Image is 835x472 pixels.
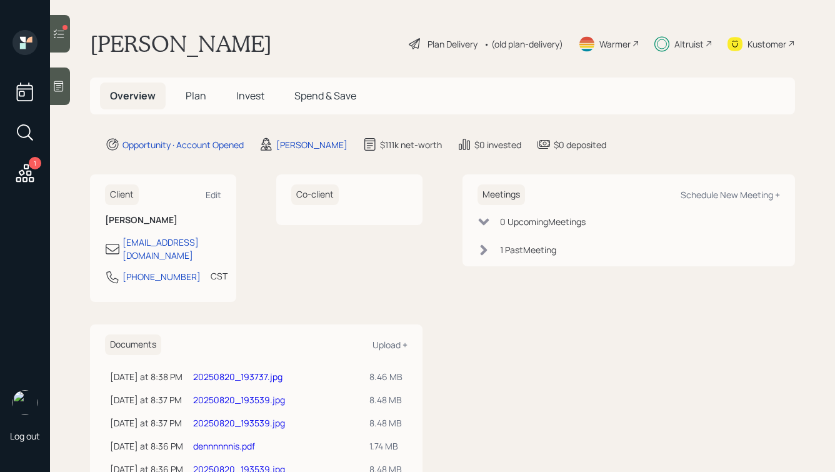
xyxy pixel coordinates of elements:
div: 8.46 MB [369,370,402,383]
div: [DATE] at 8:36 PM [110,439,183,453]
h6: [PERSON_NAME] [105,215,221,226]
div: 8.48 MB [369,416,402,429]
div: Opportunity · Account Opened [122,138,244,151]
div: 0 Upcoming Meeting s [500,215,586,228]
div: Kustomer [747,38,786,51]
div: Upload + [372,339,407,351]
div: [DATE] at 8:37 PM [110,393,183,406]
div: [DATE] at 8:37 PM [110,416,183,429]
h6: Co-client [291,184,339,205]
span: Plan [186,89,206,103]
a: dennnnnnis.pdf [193,440,255,452]
div: 8.48 MB [369,393,402,406]
div: $111k net-worth [380,138,442,151]
a: 20250820_193737.jpg [193,371,282,383]
div: [DATE] at 8:38 PM [110,370,183,383]
a: 20250820_193539.jpg [193,394,285,406]
div: 1.74 MB [369,439,402,453]
h6: Meetings [477,184,525,205]
div: CST [211,269,227,283]
div: Edit [206,189,221,201]
div: $0 deposited [554,138,606,151]
div: • (old plan-delivery) [484,38,563,51]
span: Spend & Save [294,89,356,103]
span: Invest [236,89,264,103]
a: 20250820_193539.jpg [193,417,285,429]
div: $0 invested [474,138,521,151]
div: Schedule New Meeting + [681,189,780,201]
img: hunter_neumayer.jpg [12,390,37,415]
div: [PERSON_NAME] [276,138,347,151]
div: 1 [29,157,41,169]
div: [EMAIL_ADDRESS][DOMAIN_NAME] [122,236,221,262]
h1: [PERSON_NAME] [90,30,272,58]
div: [PHONE_NUMBER] [122,270,201,283]
div: 1 Past Meeting [500,243,556,256]
span: Overview [110,89,156,103]
div: Warmer [599,38,631,51]
div: Log out [10,430,40,442]
div: Altruist [674,38,704,51]
h6: Documents [105,334,161,355]
div: Plan Delivery [427,38,477,51]
h6: Client [105,184,139,205]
